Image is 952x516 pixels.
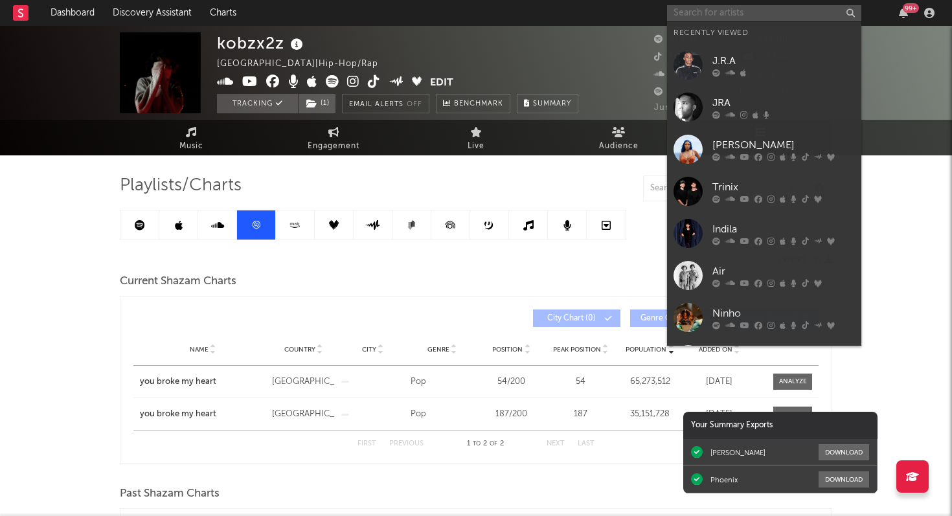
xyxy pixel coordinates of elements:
button: Edit [430,75,453,91]
a: you broke my heart [140,376,266,388]
a: Indila [667,212,861,254]
a: Live [405,120,547,155]
div: [GEOGRAPHIC_DATA] [272,408,335,421]
span: Benchmark [454,96,503,112]
span: Jump Score: 94.2 [654,104,731,112]
span: to [473,441,481,447]
div: Indila [712,221,855,237]
div: Trinix [712,179,855,195]
button: Email AlertsOff [342,94,429,113]
span: Added On [699,346,732,353]
em: Off [407,101,422,108]
input: Search Playlists/Charts [643,175,805,201]
span: Name [190,346,209,353]
div: 54 / 200 [480,376,543,388]
div: [PERSON_NAME] [712,137,855,153]
div: Ninho [712,306,855,321]
span: 41,895 [654,36,699,44]
div: J.R.A [712,53,855,69]
span: Position [492,346,523,353]
span: Current Shazam Charts [120,274,236,289]
a: Benchmark [436,94,510,113]
div: [GEOGRAPHIC_DATA] | Hip-Hop/Rap [217,56,393,72]
span: Peak Position [553,346,601,353]
a: J.R.A [667,44,861,86]
div: 99 + [903,3,919,13]
div: JRA [712,95,855,111]
a: JRA [667,86,861,128]
div: [GEOGRAPHIC_DATA] [272,376,335,388]
span: 2,020 [654,71,694,79]
div: Pop [411,408,473,421]
input: Search for artists [667,5,861,21]
span: Genre Chart ( 2 ) [639,315,698,322]
button: Download [819,471,869,488]
a: [PERSON_NAME] [667,128,861,170]
span: Live [468,139,484,154]
div: [DATE] [688,376,751,388]
span: Genre [427,346,449,353]
div: 65,273,512 [618,376,681,388]
button: Tracking [217,94,298,113]
a: Trinix [667,170,861,212]
a: you broke my heart [140,408,266,421]
div: [DATE] [688,408,751,421]
div: Air [712,264,855,279]
div: 35,151,728 [618,408,681,421]
span: Music [179,139,203,154]
span: City Chart ( 0 ) [541,315,601,322]
div: kobzx2z [217,32,306,54]
button: Genre Chart(2) [630,309,718,327]
div: 187 / 200 [480,408,543,421]
a: Audience [547,120,690,155]
button: Summary [517,94,578,113]
button: First [357,440,376,447]
div: Recently Viewed [674,25,855,41]
button: City Chart(0) [533,309,620,327]
span: of [490,441,497,447]
div: Your Summary Exports [683,412,878,439]
span: Population [626,346,666,353]
span: 2,136,730 Monthly Listeners [654,88,790,96]
span: Engagement [308,139,359,154]
div: Pop [411,376,473,388]
div: [PERSON_NAME] [710,448,765,457]
a: Ninho [667,297,861,339]
button: Next [547,440,565,447]
a: Engagement [262,120,405,155]
span: Audience [599,139,639,154]
span: 567,300 [654,53,705,62]
span: Playlists/Charts [120,178,242,194]
div: 187 [549,408,612,421]
button: 99+ [899,8,908,18]
span: Summary [533,100,571,107]
span: Country [284,346,315,353]
a: Music [120,120,262,155]
button: (1) [299,94,335,113]
span: ( 1 ) [298,94,336,113]
button: Last [578,440,595,447]
span: Past Shazam Charts [120,486,220,502]
span: City [362,346,376,353]
a: Air [667,254,861,297]
div: 1 2 2 [449,436,521,452]
button: Previous [389,440,424,447]
button: Download [819,444,869,460]
div: 54 [549,376,612,388]
div: Phoenix [710,475,738,484]
a: Zaz [667,339,861,381]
